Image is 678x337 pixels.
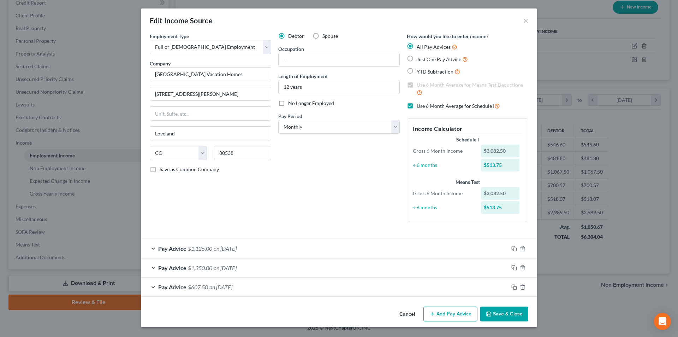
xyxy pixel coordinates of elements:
span: Save as Common Company [160,166,219,172]
span: Employment Type [150,33,189,39]
span: Just One Pay Advice [417,56,461,62]
span: Pay Advice [158,265,186,271]
span: Debtor [288,33,304,39]
input: Search company by name... [150,67,271,81]
span: $607.50 [188,284,208,290]
span: Pay Advice [158,284,186,290]
span: Pay Period [278,113,302,119]
button: Cancel [394,307,421,321]
input: Unit, Suite, etc... [150,107,271,120]
span: Pay Advice [158,245,186,252]
span: on [DATE] [214,245,237,252]
div: Gross 6 Month Income [409,147,477,155]
input: Enter address... [150,87,271,101]
input: ex: 2 years [279,80,399,94]
span: Use 6 Month Average for Schedule I [417,103,494,109]
span: YTD Subtraction [417,69,453,75]
span: All Pay Advices [417,44,451,50]
div: $3,082.50 [481,145,520,157]
div: $513.75 [481,201,520,214]
h5: Income Calculator [413,124,522,133]
div: Edit Income Source [150,16,213,25]
span: No Longer Employed [288,100,334,106]
span: $1,350.00 [188,265,212,271]
div: ÷ 6 months [409,204,477,211]
span: Spouse [322,33,338,39]
div: Means Test [413,179,522,186]
button: Add Pay Advice [423,307,477,321]
input: Enter city... [150,127,271,140]
span: $1,125.00 [188,245,212,252]
button: × [523,16,528,25]
button: Save & Close [480,307,528,321]
div: $513.75 [481,159,520,172]
input: -- [279,53,399,66]
input: Enter zip... [214,146,271,160]
span: on [DATE] [209,284,232,290]
span: on [DATE] [214,265,237,271]
div: Schedule I [413,136,522,143]
label: How would you like to enter income? [407,33,488,40]
label: Length of Employment [278,72,328,80]
div: ÷ 6 months [409,162,477,169]
span: Company [150,60,171,66]
div: Gross 6 Month Income [409,190,477,197]
div: Open Intercom Messenger [654,313,671,330]
span: Use 6 Month Average for Means Test Deductions [417,82,523,88]
div: $3,082.50 [481,187,520,200]
label: Occupation [278,45,304,53]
